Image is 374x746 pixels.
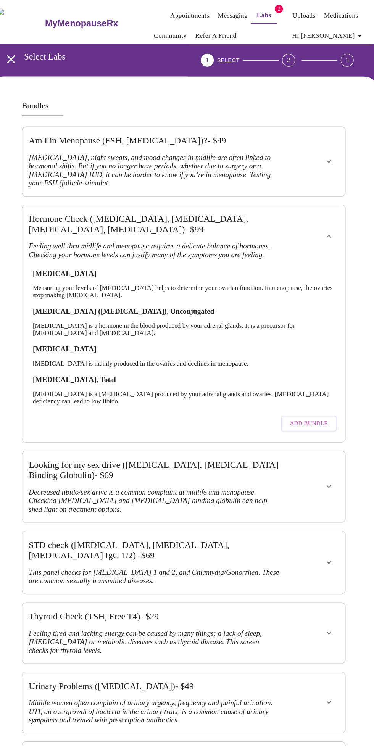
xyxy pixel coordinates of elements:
button: Medications [316,7,354,22]
span: Hi [PERSON_NAME] [289,28,357,39]
a: Appointments [174,9,211,20]
a: Refer a Friend [198,28,237,39]
a: Uploads [289,9,311,20]
h3: Looking for my sex drive ([MEDICAL_DATA], [MEDICAL_DATA] Binding Globulin) - $ 69 [42,431,277,451]
h3: Bundles [35,95,339,103]
button: open drawer [14,44,36,67]
h3: Feeling well thru midlife and menopause requires a delicate balance of hormones. Checking your ho... [42,227,277,243]
button: Add Bundle [278,390,330,405]
a: Medications [319,9,351,20]
button: Uploads [286,7,314,22]
h3: MyMenopauseRx [57,17,126,27]
span: Add Bundle [287,393,322,402]
h3: Am I in Menopause (FSH, [MEDICAL_DATA])? - $ 49 [42,127,277,137]
p: Measuring your levels of [MEDICAL_DATA] helps to determine your ovarian function. In menopause, t... [45,267,329,280]
button: show more [314,715,332,733]
img: MyMenopauseRx Logo [12,8,56,37]
div: 3 [334,50,347,63]
h3: [MEDICAL_DATA] [45,253,329,261]
p: [MEDICAL_DATA] is a hormone in the blood produced by your adrenal glands. It is a precursor for [... [45,302,329,316]
a: MyMenopauseRx [56,9,156,35]
button: show more [314,213,332,231]
a: Labs [256,9,269,19]
button: Labs [250,6,274,23]
button: Hi [PERSON_NAME] [286,26,360,41]
span: 2 [272,5,280,12]
div: 1 [203,50,215,63]
button: Refer a Friend [195,26,240,41]
h3: Feeling tired and lacking energy can be caused by many things: a lack of sleep, [MEDICAL_DATA] or... [42,590,277,614]
button: show more [314,447,332,466]
h3: STD check ([MEDICAL_DATA], [MEDICAL_DATA], [MEDICAL_DATA] IgG 1/2) - $ 69 [42,506,277,526]
h3: [MEDICAL_DATA] [45,324,329,332]
p: [MEDICAL_DATA] is a [MEDICAL_DATA] produced by your adrenal glands and ovaries. [MEDICAL_DATA] de... [45,366,329,380]
h3: [MEDICAL_DATA] - $ 39 [42,704,277,714]
h3: Thyroid Check (TSH, Free T4) - $ 29 [42,574,277,583]
button: show more [314,585,332,603]
h3: Midlife women often complain of urinary urgency, frequency and painful urination. UTI, an overgro... [42,656,277,680]
button: Messaging [216,7,250,22]
h3: Hormone Check ([MEDICAL_DATA], [MEDICAL_DATA], [MEDICAL_DATA], [MEDICAL_DATA]) - $ 99 [42,200,277,220]
h3: [MEDICAL_DATA] is best known for supporting [MEDICAL_DATA]. It is also important for your muscles... [42,721,277,745]
h3: This panel checks for [MEDICAL_DATA] 1 and 2, and Chlamydia/Gonorrhea. These are common sexually ... [42,533,277,549]
button: show more [314,650,332,668]
a: Messaging [219,9,247,20]
button: show more [314,519,332,537]
h3: [MEDICAL_DATA] ([MEDICAL_DATA]), Unconjugated [45,288,329,296]
button: Community [156,26,193,41]
span: SELECT [218,53,239,60]
h3: Select Labs [37,48,161,58]
h3: [MEDICAL_DATA], night sweats, and mood changes in midlife are often linked to hormonal shifts. Bu... [42,144,277,176]
h3: Decreased libido/sex drive is a common complaint at midlife and menopause. Checking [MEDICAL_DATA... [42,458,277,482]
h3: Urinary Problems ([MEDICAL_DATA]) - $ 49 [42,639,277,649]
button: show more [314,142,332,161]
p: [MEDICAL_DATA] is mainly produced in the ovaries and declines in menopause. [45,338,329,345]
button: Appointments [171,7,214,22]
h3: [MEDICAL_DATA], Total [45,352,329,360]
a: Community [159,28,190,39]
div: 2 [279,50,292,63]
